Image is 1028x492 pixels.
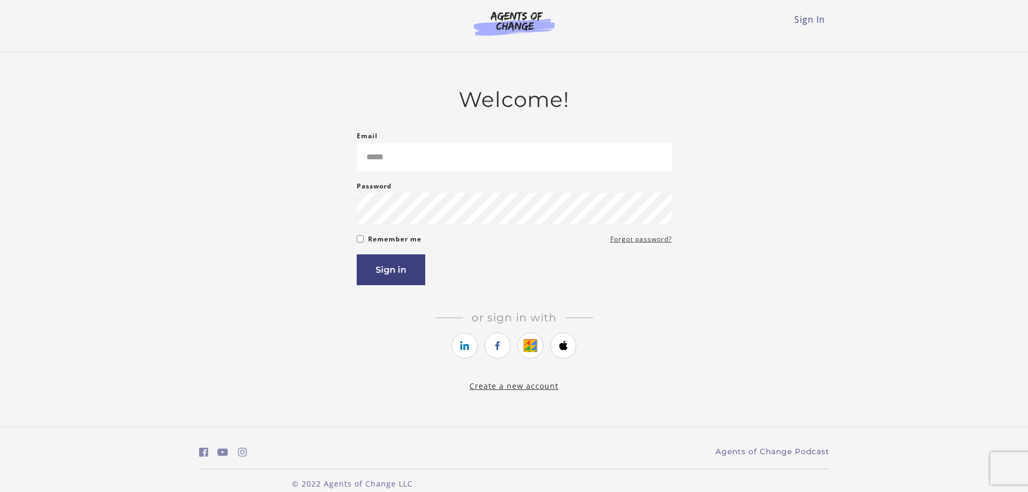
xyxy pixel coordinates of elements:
[469,381,559,391] a: Create a new account
[463,311,566,324] span: Or sign in with
[238,444,247,460] a: https://www.instagram.com/agentsofchangeprep/ (Open in a new window)
[550,333,576,359] a: https://courses.thinkific.com/users/auth/apple?ss%5Breferral%5D=&ss%5Buser_return_to%5D=&ss%5Bvis...
[357,130,378,143] label: Email
[199,444,208,460] a: https://www.facebook.com/groups/aswbtestprep (Open in a new window)
[518,333,543,359] a: https://courses.thinkific.com/users/auth/google?ss%5Breferral%5D=&ss%5Buser_return_to%5D=&ss%5Bvi...
[452,333,478,359] a: https://courses.thinkific.com/users/auth/linkedin?ss%5Breferral%5D=&ss%5Buser_return_to%5D=&ss%5B...
[794,14,825,25] a: Sign In
[217,447,228,457] i: https://www.youtube.com/c/AgentsofChangeTestPrepbyMeaganMitchell (Open in a new window)
[199,447,208,457] i: https://www.facebook.com/groups/aswbtestprep (Open in a new window)
[610,233,672,246] a: Forgot password?
[462,11,566,36] img: Agents of Change Logo
[217,444,228,460] a: https://www.youtube.com/c/AgentsofChangeTestPrepbyMeaganMitchell (Open in a new window)
[357,87,672,112] h2: Welcome!
[357,180,392,193] label: Password
[716,446,829,457] a: Agents of Change Podcast
[238,447,247,457] i: https://www.instagram.com/agentsofchangeprep/ (Open in a new window)
[357,254,425,285] button: Sign in
[199,478,506,489] p: © 2022 Agents of Change LLC
[485,333,510,359] a: https://courses.thinkific.com/users/auth/facebook?ss%5Breferral%5D=&ss%5Buser_return_to%5D=&ss%5B...
[368,233,421,246] label: Remember me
